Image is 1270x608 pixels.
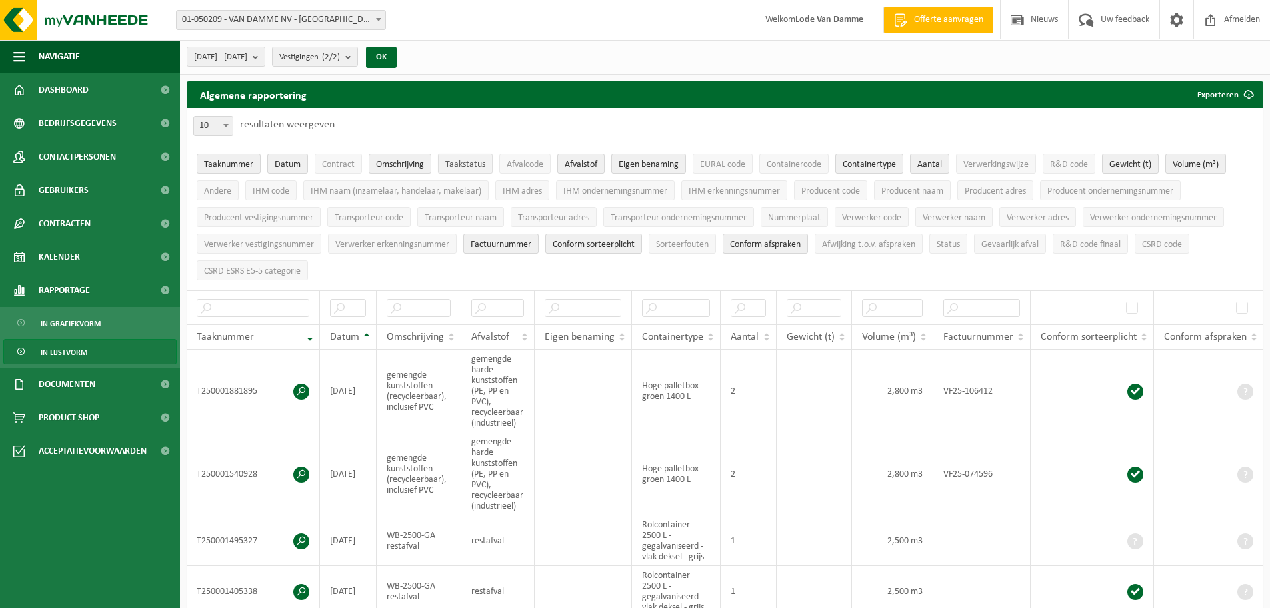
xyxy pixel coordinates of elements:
[377,350,461,432] td: gemengde kunststoffen (recycleerbaar), inclusief PVC
[923,213,985,223] span: Verwerker naam
[193,116,233,136] span: 10
[187,81,320,108] h2: Algemene rapportering
[518,213,589,223] span: Transporteur adres
[320,432,377,515] td: [DATE]
[204,213,313,223] span: Producent vestigingsnummer
[1007,213,1069,223] span: Verwerker adres
[376,160,424,170] span: Omschrijving
[759,154,829,174] button: ContainercodeContainercode: Activate to sort
[883,7,993,33] a: Offerte aanvragen
[761,207,828,227] button: NummerplaatNummerplaat: Activate to sort
[366,47,397,68] button: OK
[603,207,754,227] button: Transporteur ondernemingsnummerTransporteur ondernemingsnummer : Activate to sort
[689,186,780,196] span: IHM erkenningsnummer
[721,515,776,566] td: 1
[320,350,377,432] td: [DATE]
[445,160,485,170] span: Taakstatus
[843,160,896,170] span: Containertype
[41,340,87,365] span: In lijstvorm
[957,180,1033,200] button: Producent adresProducent adres: Activate to sort
[632,515,721,566] td: Rolcontainer 2500 L - gegalvaniseerd - vlak deksel - grijs
[320,515,377,566] td: [DATE]
[835,207,909,227] button: Verwerker codeVerwerker code: Activate to sort
[499,154,551,174] button: AfvalcodeAfvalcode: Activate to sort
[39,174,89,207] span: Gebruikers
[1165,154,1226,174] button: Volume (m³)Volume (m³): Activate to sort
[1047,186,1173,196] span: Producent ondernemingsnummer
[787,332,835,342] span: Gewicht (t)
[330,332,359,342] span: Datum
[700,160,745,170] span: EURAL code
[204,240,314,250] span: Verwerker vestigingsnummer
[874,180,951,200] button: Producent naamProducent naam: Activate to sort
[187,432,320,515] td: T250001540928
[611,154,686,174] button: Eigen benamingEigen benaming: Activate to sort
[194,117,233,135] span: 10
[39,140,116,174] span: Contactpersonen
[471,240,531,250] span: Factuurnummer
[943,332,1013,342] span: Factuurnummer
[721,432,776,515] td: 2
[1142,240,1182,250] span: CSRD code
[39,107,117,140] span: Bedrijfsgegevens
[315,154,362,174] button: ContractContract: Activate to sort
[197,207,321,227] button: Producent vestigingsnummerProducent vestigingsnummer: Activate to sort
[511,207,597,227] button: Transporteur adresTransporteur adres: Activate to sort
[956,154,1036,174] button: VerwerkingswijzeVerwerkingswijze: Activate to sort
[197,234,321,254] button: Verwerker vestigingsnummerVerwerker vestigingsnummer: Activate to sort
[39,368,95,401] span: Documenten
[835,154,903,174] button: ContainertypeContainertype: Activate to sort
[974,234,1046,254] button: Gevaarlijk afval : Activate to sort
[197,180,239,200] button: AndereAndere: Activate to sort
[933,350,1031,432] td: VF25-106412
[794,180,867,200] button: Producent codeProducent code: Activate to sort
[471,332,509,342] span: Afvalstof
[328,234,457,254] button: Verwerker erkenningsnummerVerwerker erkenningsnummer: Activate to sort
[417,207,504,227] button: Transporteur naamTransporteur naam: Activate to sort
[369,154,431,174] button: OmschrijvingOmschrijving: Activate to sort
[3,339,177,364] a: In lijstvorm
[3,310,177,336] a: In grafiekvorm
[915,207,993,227] button: Verwerker naamVerwerker naam: Activate to sort
[768,213,821,223] span: Nummerplaat
[1102,154,1159,174] button: Gewicht (t)Gewicht (t): Activate to sort
[387,332,444,342] span: Omschrijving
[197,260,308,280] button: CSRD ESRS E5-5 categorieCSRD ESRS E5-5 categorie: Activate to sort
[917,160,942,170] span: Aantal
[335,213,403,223] span: Transporteur code
[377,432,461,515] td: gemengde kunststoffen (recycleerbaar), inclusief PVC
[303,180,489,200] button: IHM naam (inzamelaar, handelaar, makelaar)IHM naam (inzamelaar, handelaar, makelaar): Activate to...
[556,180,675,200] button: IHM ondernemingsnummerIHM ondernemingsnummer: Activate to sort
[377,515,461,566] td: WB-2500-GA restafval
[39,401,99,434] span: Product Shop
[176,10,386,30] span: 01-050209 - VAN DAMME NV - WAREGEM
[335,240,449,250] span: Verwerker erkenningsnummer
[632,350,721,432] td: Hoge palletbox groen 1400 L
[1173,160,1219,170] span: Volume (m³)
[642,332,703,342] span: Containertype
[438,154,493,174] button: TaakstatusTaakstatus: Activate to sort
[187,515,320,566] td: T250001495327
[1053,234,1128,254] button: R&D code finaalR&amp;D code finaal: Activate to sort
[553,240,635,250] span: Conform sorteerplicht
[929,234,967,254] button: StatusStatus: Activate to sort
[649,234,716,254] button: SorteerfoutenSorteerfouten: Activate to sort
[177,11,385,29] span: 01-050209 - VAN DAMME NV - WAREGEM
[204,266,301,276] span: CSRD ESRS E5-5 categorie
[545,234,642,254] button: Conform sorteerplicht : Activate to sort
[721,350,776,432] td: 2
[463,234,539,254] button: FactuurnummerFactuurnummer: Activate to sort
[507,160,543,170] span: Afvalcode
[197,332,254,342] span: Taaknummer
[275,160,301,170] span: Datum
[881,186,943,196] span: Producent naam
[1060,240,1121,250] span: R&D code finaal
[187,350,320,432] td: T250001881895
[1135,234,1189,254] button: CSRD codeCSRD code: Activate to sort
[911,13,987,27] span: Offerte aanvragen
[461,515,534,566] td: restafval
[981,240,1039,250] span: Gevaarlijk afval
[852,432,933,515] td: 2,800 m3
[41,311,101,336] span: In grafiekvorm
[656,240,709,250] span: Sorteerfouten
